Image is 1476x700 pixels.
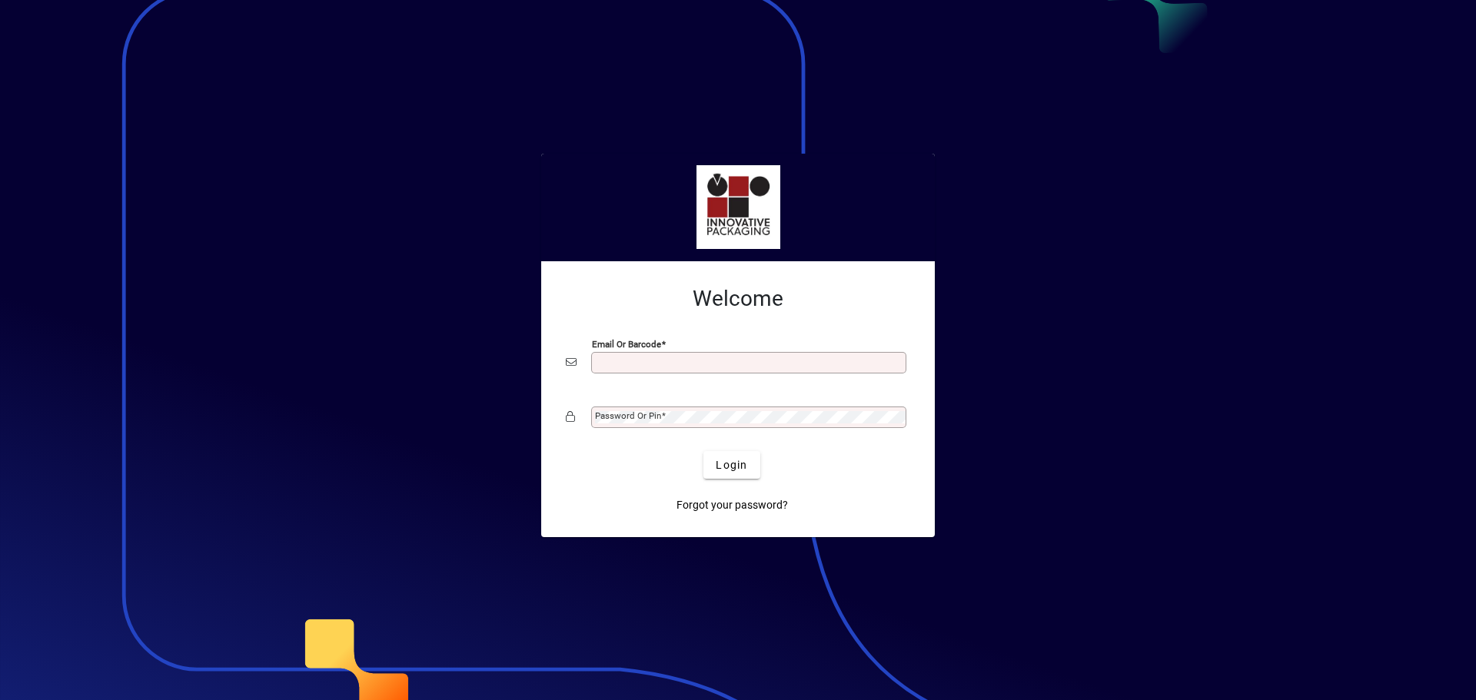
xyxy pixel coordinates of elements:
span: Login [716,457,747,473]
h2: Welcome [566,286,910,312]
a: Forgot your password? [670,491,794,519]
button: Login [703,451,760,479]
mat-label: Password or Pin [595,410,661,421]
mat-label: Email or Barcode [592,339,661,350]
span: Forgot your password? [676,497,788,513]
